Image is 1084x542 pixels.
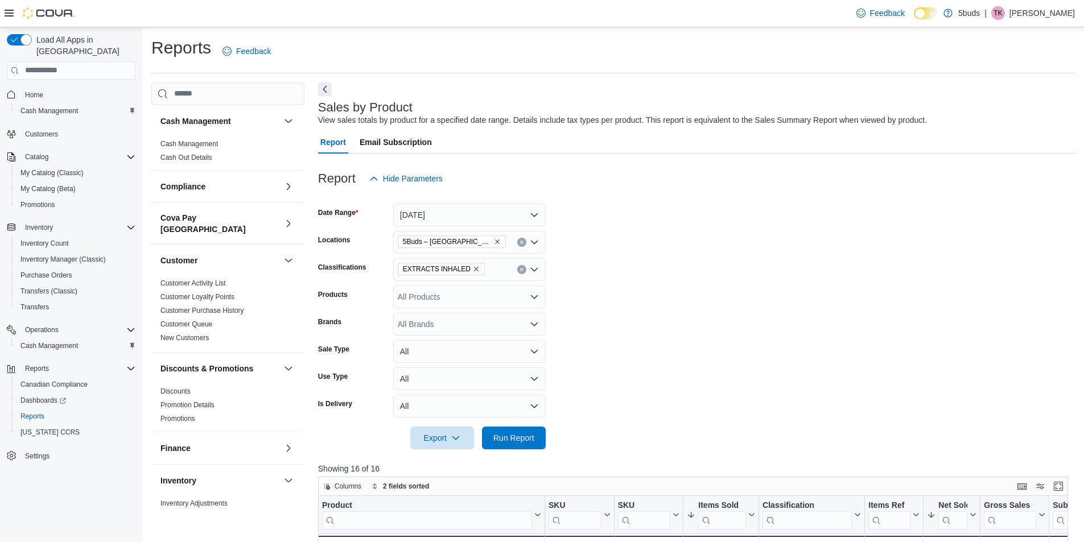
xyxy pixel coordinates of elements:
[151,36,211,59] h1: Reports
[20,287,77,296] span: Transfers (Classic)
[11,392,140,408] a: Dashboards
[365,167,447,190] button: Hide Parameters
[318,317,341,326] label: Brands
[984,500,1036,511] div: Gross Sales
[11,283,140,299] button: Transfers (Classic)
[16,253,110,266] a: Inventory Manager (Classic)
[160,475,279,486] button: Inventory
[25,152,48,162] span: Catalog
[762,500,852,511] div: Classification
[2,149,140,165] button: Catalog
[360,131,432,154] span: Email Subscription
[984,500,1045,529] button: Gross Sales
[11,299,140,315] button: Transfers
[160,442,279,454] button: Finance
[20,380,88,389] span: Canadian Compliance
[151,384,304,432] div: Discounts & Promotions
[20,88,135,102] span: Home
[20,221,57,234] button: Inventory
[16,394,71,407] a: Dashboards
[16,425,135,439] span: Washington CCRS
[994,6,1002,20] span: TK
[517,265,526,274] button: Clear input
[160,293,234,301] a: Customer Loyalty Points
[16,104,135,118] span: Cash Management
[1052,479,1065,493] button: Enter fullscreen
[16,166,88,180] a: My Catalog (Classic)
[320,131,346,154] span: Report
[617,500,679,529] button: SKU
[160,320,212,328] a: Customer Queue
[868,500,910,511] div: Items Ref
[16,425,84,439] a: [US_STATE] CCRS
[991,6,1005,20] div: Toni Kytwayhat
[282,441,295,455] button: Finance
[398,263,485,275] span: EXTRACTS INHALED
[984,6,987,20] p: |
[160,153,212,162] span: Cash Out Details
[318,290,348,299] label: Products
[160,307,244,315] a: Customer Purchase History
[7,82,135,494] nav: Complex example
[687,500,755,529] button: Items Sold
[549,500,611,529] button: SKU
[318,172,356,185] h3: Report
[160,255,197,266] h3: Customer
[473,266,480,272] button: Remove EXTRACTS INHALED from selection in this group
[160,387,191,395] a: Discounts
[160,363,279,374] button: Discounts & Promotions
[236,45,271,57] span: Feedback
[160,387,191,396] span: Discounts
[20,150,53,164] button: Catalog
[20,168,84,177] span: My Catalog (Classic)
[11,267,140,283] button: Purchase Orders
[25,325,59,334] span: Operations
[2,86,140,103] button: Home
[958,6,980,20] p: 5buds
[282,254,295,267] button: Customer
[11,338,140,354] button: Cash Management
[530,292,539,301] button: Open list of options
[20,323,135,337] span: Operations
[318,372,348,381] label: Use Type
[16,182,80,196] a: My Catalog (Beta)
[335,482,361,491] span: Columns
[383,173,443,184] span: Hide Parameters
[319,479,366,493] button: Columns
[16,237,73,250] a: Inventory Count
[160,115,279,127] button: Cash Management
[16,284,135,298] span: Transfers (Classic)
[318,399,352,408] label: Is Delivery
[16,339,135,353] span: Cash Management
[16,409,49,423] a: Reports
[160,139,218,148] span: Cash Management
[151,137,304,170] div: Cash Management
[698,500,746,529] div: Items Sold
[11,197,140,213] button: Promotions
[20,127,63,141] a: Customers
[20,221,135,234] span: Inventory
[393,340,546,363] button: All
[20,362,135,375] span: Reports
[160,181,279,192] button: Compliance
[2,361,140,376] button: Reports
[20,200,55,209] span: Promotions
[25,223,53,232] span: Inventory
[25,130,58,139] span: Customers
[318,101,413,114] h3: Sales by Product
[403,263,471,275] span: EXTRACTS INHALED
[160,499,228,507] a: Inventory Adjustments
[160,279,226,288] span: Customer Activity List
[151,276,304,352] div: Customer
[16,339,83,353] a: Cash Management
[11,165,140,181] button: My Catalog (Classic)
[1015,479,1029,493] button: Keyboard shortcuts
[160,363,253,374] h3: Discounts & Promotions
[417,427,467,449] span: Export
[494,238,501,245] button: Remove 5Buds – Meadow Lake from selection in this group
[868,500,920,529] button: Items Ref
[20,449,54,463] a: Settings
[20,239,69,248] span: Inventory Count
[20,106,78,115] span: Cash Management
[617,500,670,529] div: SKU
